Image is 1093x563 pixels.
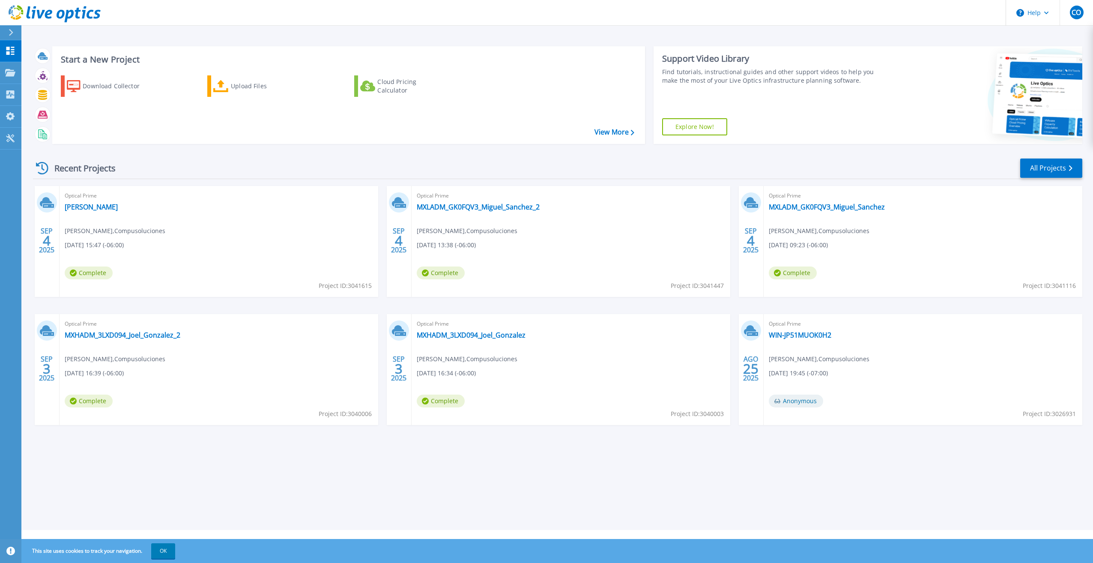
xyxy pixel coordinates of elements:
[417,240,476,250] span: [DATE] 13:38 (-06:00)
[769,240,828,250] span: [DATE] 09:23 (-06:00)
[417,191,725,201] span: Optical Prime
[417,319,725,329] span: Optical Prime
[395,237,403,244] span: 4
[671,409,724,419] span: Project ID: 3040003
[417,226,517,236] span: [PERSON_NAME] , Compusoluciones
[747,237,755,244] span: 4
[662,53,884,64] div: Support Video Library
[391,225,407,256] div: SEP 2025
[417,331,526,339] a: MXHADM_3LXD094_Joel_Gonzalez
[1072,9,1081,16] span: CO
[391,353,407,384] div: SEP 2025
[43,365,51,372] span: 3
[769,226,869,236] span: [PERSON_NAME] , Compusoluciones
[65,368,124,378] span: [DATE] 16:39 (-06:00)
[65,203,118,211] a: [PERSON_NAME]
[65,395,113,407] span: Complete
[65,354,165,364] span: [PERSON_NAME] , Compusoluciones
[61,75,156,97] a: Download Collector
[769,191,1077,201] span: Optical Prime
[1020,159,1082,178] a: All Projects
[743,365,759,372] span: 25
[83,78,151,95] div: Download Collector
[594,128,634,136] a: View More
[319,281,372,290] span: Project ID: 3041615
[769,203,885,211] a: MXLADM_GK0FQV3_Miguel_Sanchez
[743,225,759,256] div: SEP 2025
[671,281,724,290] span: Project ID: 3041447
[43,237,51,244] span: 4
[377,78,446,95] div: Cloud Pricing Calculator
[319,409,372,419] span: Project ID: 3040006
[417,354,517,364] span: [PERSON_NAME] , Compusoluciones
[1023,281,1076,290] span: Project ID: 3041116
[769,319,1077,329] span: Optical Prime
[151,543,175,559] button: OK
[65,267,113,279] span: Complete
[417,395,465,407] span: Complete
[207,75,303,97] a: Upload Files
[39,225,55,256] div: SEP 2025
[395,365,403,372] span: 3
[231,78,299,95] div: Upload Files
[24,543,175,559] span: This site uses cookies to track your navigation.
[769,331,831,339] a: WIN-JP51MUOK0H2
[65,331,180,339] a: MXHADM_3LXD094_Joel_Gonzalez_2
[417,368,476,378] span: [DATE] 16:34 (-06:00)
[417,203,540,211] a: MXLADM_GK0FQV3_Miguel_Sanchez_2
[65,191,373,201] span: Optical Prime
[65,240,124,250] span: [DATE] 15:47 (-06:00)
[65,319,373,329] span: Optical Prime
[769,267,817,279] span: Complete
[1023,409,1076,419] span: Project ID: 3026931
[662,118,727,135] a: Explore Now!
[662,68,884,85] div: Find tutorials, instructional guides and other support videos to help you make the most of your L...
[65,226,165,236] span: [PERSON_NAME] , Compusoluciones
[417,267,465,279] span: Complete
[769,354,869,364] span: [PERSON_NAME] , Compusoluciones
[39,353,55,384] div: SEP 2025
[743,353,759,384] div: AGO 2025
[769,368,828,378] span: [DATE] 19:45 (-07:00)
[354,75,450,97] a: Cloud Pricing Calculator
[33,158,127,179] div: Recent Projects
[769,395,823,407] span: Anonymous
[61,55,634,64] h3: Start a New Project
